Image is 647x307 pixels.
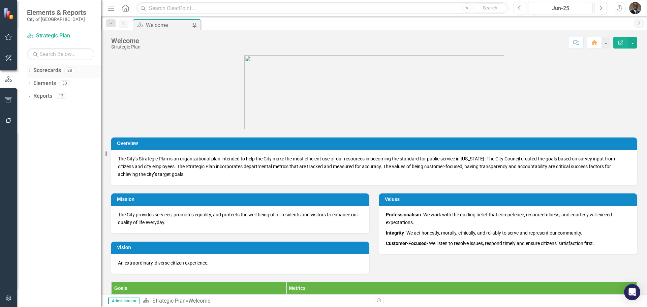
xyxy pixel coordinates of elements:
[33,92,52,100] a: Reports
[118,212,358,225] span: The City provides services, promotes equality, and protects the well-being of all residents and v...
[117,245,366,250] h3: Vision
[27,32,94,40] a: Strategic Plan
[143,297,369,305] div: »
[629,2,641,14] img: Octavius Murphy
[386,241,594,246] span: - We listen to resolve issues, respond timely and ensure citizens' satisfaction first.
[188,298,210,304] div: Welcome
[483,5,497,10] span: Search
[108,298,140,304] span: Administrator
[386,212,421,217] strong: Professionalism
[117,141,634,146] h3: Overview
[111,37,141,44] div: Welcome
[386,230,404,236] strong: Integrity
[33,80,56,87] a: Elements
[33,67,61,74] a: Scorecards
[3,8,15,20] img: ClearPoint Strategy
[624,284,640,300] div: Open Intercom Messenger
[386,212,612,225] span: - We work with the guiding belief that competence, resourcefulness, and courtesy will exceed expe...
[473,3,507,13] button: Search
[530,4,590,12] div: Jun-25
[152,298,186,304] a: Strategic Plan
[118,260,209,266] span: An extraordinary, diverse citizen experience.
[244,55,504,129] img: goldsboro%20logo%202.png
[27,48,94,60] input: Search Below...
[136,2,509,14] input: Search ClearPoint...
[528,2,593,14] button: Jun-25
[27,17,86,22] small: City of [GEOGRAPHIC_DATA]
[59,81,70,86] div: 33
[27,8,86,17] span: Elements & Reports
[386,241,427,246] strong: Customer-Focused
[56,93,66,99] div: 13
[146,21,190,29] div: Welcome
[117,197,366,202] h3: Mission
[385,197,634,202] h3: Values
[111,44,141,50] div: Strategic Plan
[118,156,615,177] span: The City’s Strategic Plan is an organizational plan intended to help the City make the most effic...
[386,230,582,236] span: - We act honestly, morally, ethically, and reliably to serve and represent our community.
[64,68,75,73] div: 28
